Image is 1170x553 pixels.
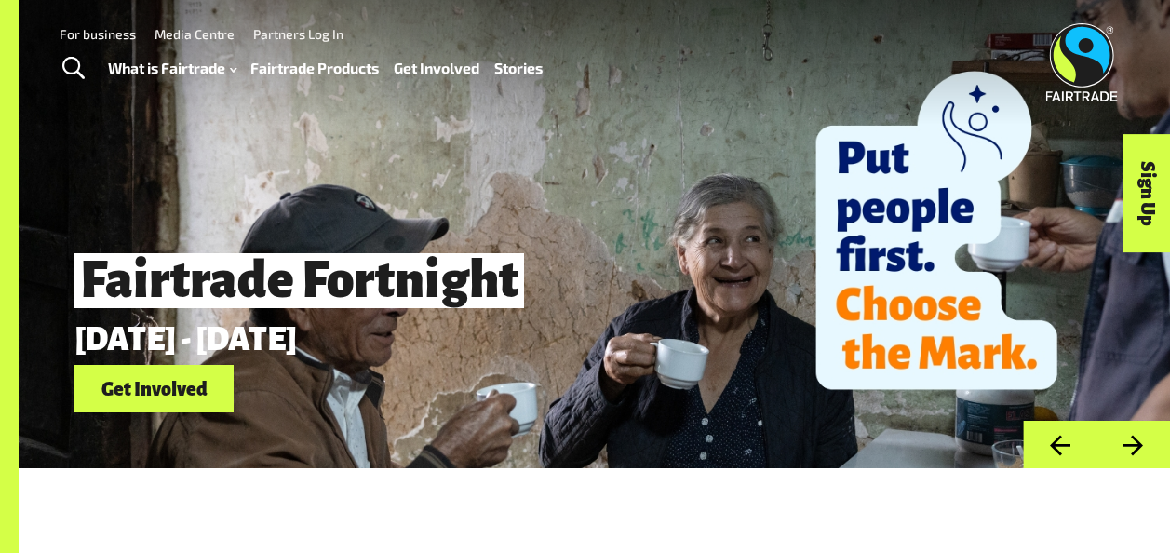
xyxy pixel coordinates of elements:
p: [DATE] - [DATE] [74,323,937,358]
a: Get Involved [74,365,234,412]
a: What is Fairtrade [108,55,236,81]
a: Partners Log In [253,26,343,42]
a: Media Centre [155,26,235,42]
a: Toggle Search [50,46,96,92]
a: For business [60,26,136,42]
button: Next [1096,421,1170,468]
button: Previous [1023,421,1096,468]
a: Stories [494,55,543,81]
a: Fairtrade Products [250,55,379,81]
span: Fairtrade Fortnight [74,253,524,308]
img: Fairtrade Australia New Zealand logo [1046,23,1118,101]
a: Get Involved [394,55,479,81]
